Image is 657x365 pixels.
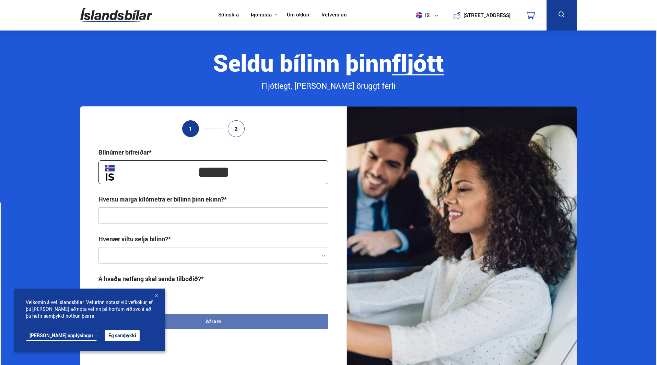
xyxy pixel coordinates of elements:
[321,12,347,19] a: Vefverslun
[5,3,26,23] button: Open LiveChat chat widget
[98,148,152,156] div: Bílnúmer bifreiðar*
[26,299,153,319] span: Velkomin á vef Íslandsbílar. Vefurinn notast við vefkökur, ef þú [PERSON_NAME] að nota vefinn þá ...
[235,126,238,132] span: 2
[413,5,444,25] button: is
[218,12,239,19] a: Söluskrá
[80,80,577,92] div: Fljótlegt, [PERSON_NAME] öruggt ferli
[80,50,577,75] div: Seldu bílinn þinn
[287,12,309,19] a: Um okkur
[80,4,152,26] img: G0Ugv5HjCgRt.svg
[251,12,272,18] button: Þjónusta
[98,235,171,243] label: Hvenær viltu selja bílinn?*
[416,12,422,19] img: svg+xml;base64,PHN2ZyB4bWxucz0iaHR0cDovL3d3dy53My5vcmcvMjAwMC9zdmciIHdpZHRoPSI1MTIiIGhlaWdodD0iNT...
[98,195,227,203] div: Hversu marga kílómetra er bíllinn þinn ekinn?*
[413,12,430,19] span: is
[26,330,97,341] a: [PERSON_NAME] upplýsingar
[448,5,514,25] a: [STREET_ADDRESS]
[105,330,140,341] button: Ég samþykki
[189,126,192,132] span: 1
[98,314,328,329] button: Áfram
[392,47,444,78] b: fljótt
[466,12,508,18] button: [STREET_ADDRESS]
[98,275,204,283] div: Á hvaða netfang skal senda tilboðið?*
